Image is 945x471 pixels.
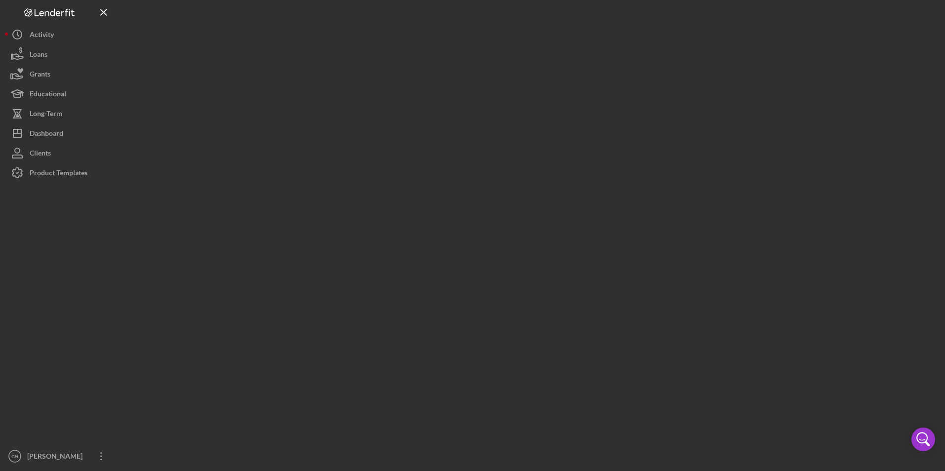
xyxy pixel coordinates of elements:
[5,123,114,143] button: Dashboard
[5,163,114,183] button: Product Templates
[30,143,51,165] div: Clients
[5,64,114,84] button: Grants
[30,44,47,67] div: Loans
[11,454,18,459] text: CH
[5,44,114,64] button: Loans
[911,428,935,451] div: Open Intercom Messenger
[30,163,87,185] div: Product Templates
[5,84,114,104] button: Educational
[30,123,63,146] div: Dashboard
[5,104,114,123] button: Long-Term
[30,25,54,47] div: Activity
[30,104,62,126] div: Long-Term
[30,64,50,86] div: Grants
[5,25,114,44] button: Activity
[5,143,114,163] button: Clients
[25,446,89,469] div: [PERSON_NAME]
[5,446,114,466] button: CH[PERSON_NAME]
[30,84,66,106] div: Educational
